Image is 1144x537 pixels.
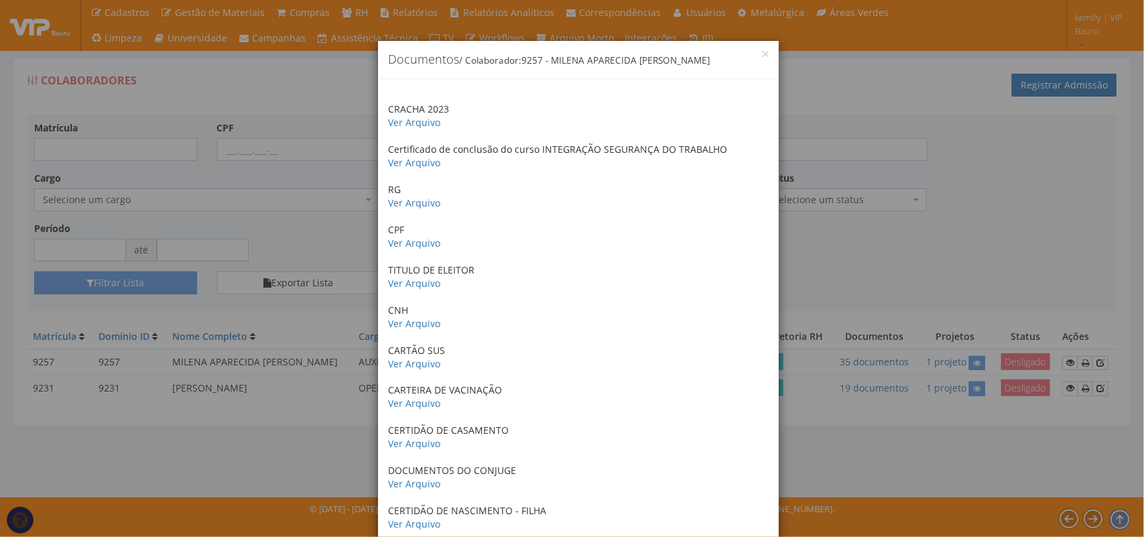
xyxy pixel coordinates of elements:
[388,317,440,330] a: Ver Arquivo
[388,437,440,450] a: Ver Arquivo
[459,54,710,66] small: / Colaborador:
[388,263,769,290] p: TITULO DE ELEITOR
[388,357,440,370] a: Ver Arquivo
[388,237,440,249] a: Ver Arquivo
[388,424,769,451] p: CERTIDÃO DE CASAMENTO
[388,504,769,531] p: CERTIDÃO DE NASCIMENTO - FILHA
[388,51,769,68] h4: Documentos
[763,51,769,57] button: Close
[388,464,769,491] p: DOCUMENTOS DO CONJUGE
[388,116,440,129] a: Ver Arquivo
[388,223,769,250] p: CPF
[388,277,440,290] a: Ver Arquivo
[388,344,769,371] p: CARTÃO SUS
[388,518,440,530] a: Ver Arquivo
[388,143,769,170] p: Certificado de conclusão do curso INTEGRAÇÃO SEGURANÇA DO TRABALHO
[388,103,769,129] p: CRACHA 2023
[388,383,769,410] p: CARTEIRA DE VACINAÇÃO
[388,156,440,169] a: Ver Arquivo
[388,397,440,410] a: Ver Arquivo
[388,304,769,331] p: CNH
[388,183,769,210] p: RG
[521,54,710,66] span: 9257 - MILENA APARECIDA [PERSON_NAME]
[388,477,440,490] a: Ver Arquivo
[388,196,440,209] a: Ver Arquivo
